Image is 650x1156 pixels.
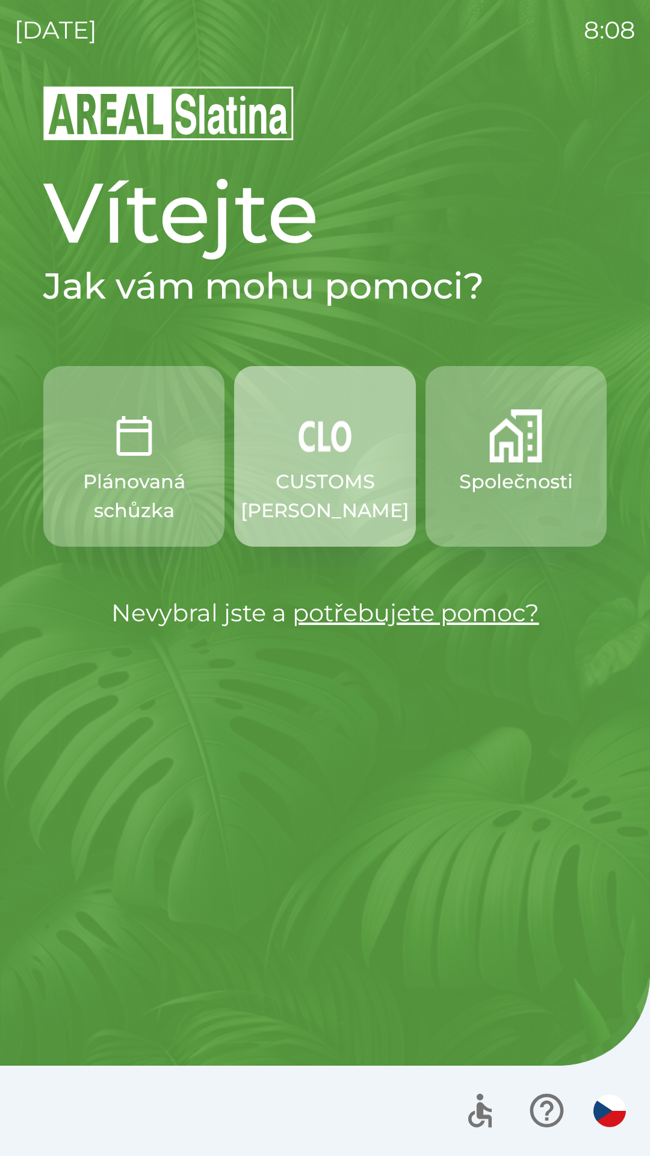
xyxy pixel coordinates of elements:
img: 0ea463ad-1074-4378-bee6-aa7a2f5b9440.png [108,409,161,462]
img: 889875ac-0dea-4846-af73-0927569c3e97.png [299,409,351,462]
button: Plánovaná schůzka [43,366,224,547]
h2: Jak vám mohu pomoci? [43,264,607,308]
p: Společnosti [459,467,573,496]
p: 8:08 [584,12,636,48]
button: CUSTOMS [PERSON_NAME] [234,366,415,547]
img: Logo [43,84,607,142]
a: potřebujete pomoc? [292,598,539,627]
button: Společnosti [426,366,607,547]
p: CUSTOMS [PERSON_NAME] [241,467,409,525]
p: Plánovaná schůzka [72,467,196,525]
img: cs flag [593,1095,626,1127]
img: 58b4041c-2a13-40f9-aad2-b58ace873f8c.png [489,409,542,462]
p: Nevybral jste a [43,595,607,631]
p: [DATE] [14,12,97,48]
h1: Vítejte [43,161,607,264]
